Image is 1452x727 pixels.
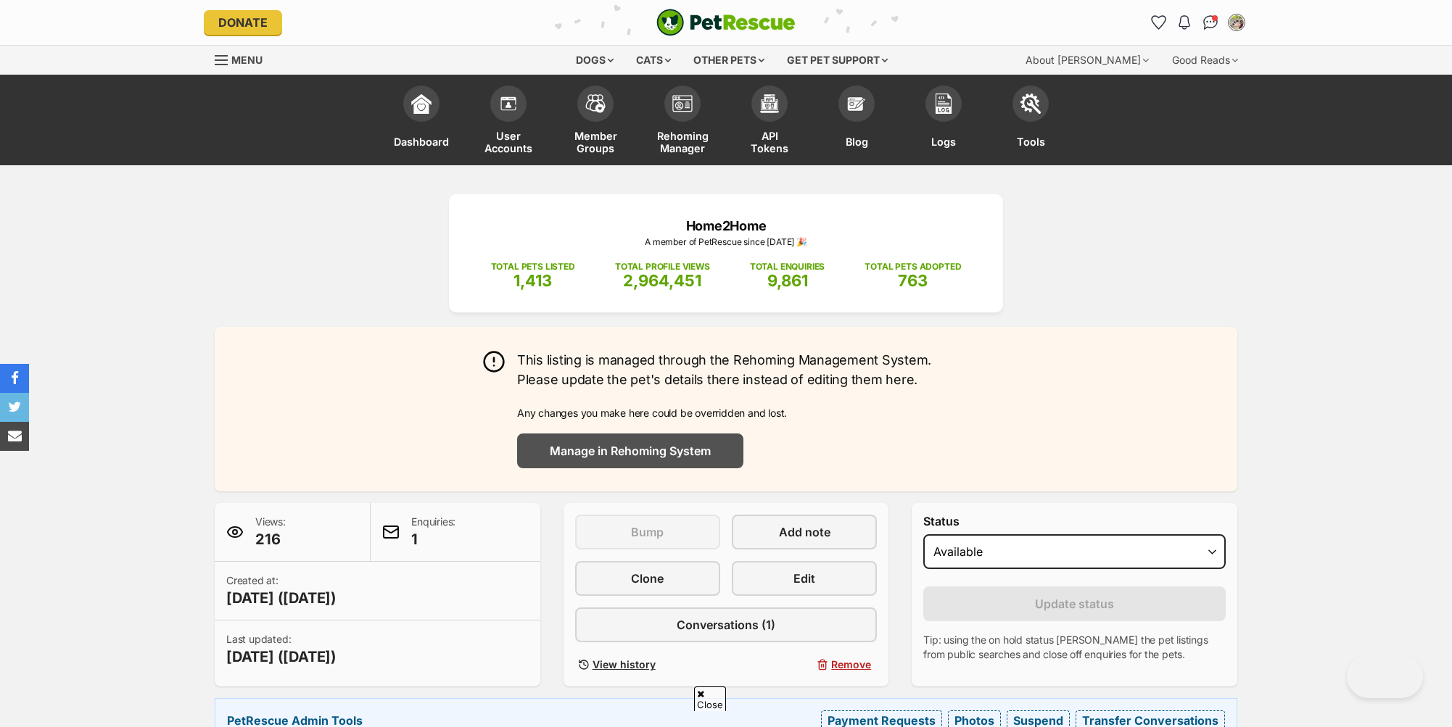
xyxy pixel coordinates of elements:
[226,588,337,608] span: [DATE] ([DATE])
[813,78,900,165] a: Blog
[226,573,337,608] p: Created at:
[394,129,449,154] span: Dashboard
[623,271,701,290] span: 2,964,451
[694,686,726,712] span: Close
[923,586,1226,621] button: Update status
[900,78,987,165] a: Logs
[215,46,273,72] a: Menu
[1203,15,1218,30] img: chat-41dd97257d64d25036548639549fe6c8038ab92f7586957e7f3b1b290dea8141.svg
[726,78,813,165] a: API Tokens
[226,647,337,667] span: [DATE] ([DATE])
[656,9,796,36] img: logo-cat-932fe2b9b8326f06289b0f2fb663e598f794de774fb13d1741a6617ecf9a85b4.svg
[575,654,720,675] a: View history
[1173,11,1196,34] button: Notifications
[767,271,808,290] span: 9,861
[227,714,363,727] strong: PetRescue Admin Tools
[726,719,727,720] iframe: Advertisement
[656,9,796,36] a: PetRescue
[552,78,639,165] a: Member Groups
[411,529,455,549] span: 1
[1015,46,1159,75] div: About [PERSON_NAME]
[1179,15,1190,30] img: notifications-46538b983faf8c2785f20acdc204bb7945ddae34d4c08c2a6579f10ce5e182be.svg
[513,271,552,290] span: 1,413
[1017,129,1045,154] span: Tools
[1229,15,1244,30] img: Bryony Copeland profile pic
[517,433,743,468] a: Manage in Rehoming System
[471,216,981,236] p: Home2Home
[779,523,830,541] span: Add note
[411,515,455,549] p: Enquiries:
[378,78,465,165] a: Dashboard
[593,657,656,672] span: View history
[566,46,624,75] div: Dogs
[672,95,693,112] img: group-profile-icon-3fa3cf56718a62981997c0bc7e787c4b2cf8bcc04b72c1350f741eb67cf2f40e.svg
[615,260,710,273] p: TOTAL PROFILE VIEWS
[744,129,795,154] span: API Tokens
[517,406,970,420] p: Any changes you make here could be overridden and lost.
[517,350,970,389] p: This listing is managed through the Rehoming Management System. Please update the pet's details t...
[677,616,775,633] span: Conversations (1)
[1147,11,1170,34] a: Favourites
[732,654,877,675] button: Remove
[465,78,552,165] a: User Accounts
[255,515,286,549] p: Views:
[550,442,711,460] span: Manage in Rehoming System
[865,260,961,273] p: TOTAL PETS ADOPTED
[626,46,681,75] div: Cats
[898,271,928,290] span: 763
[255,529,286,549] span: 216
[759,94,780,114] img: api-icon-849e3a9e6f871e3acf1f60245d25b4cd0aad652aa5f5372336901a6a67317bd8.svg
[1147,11,1248,34] ul: Account quick links
[631,523,664,541] span: Bump
[1347,655,1423,698] iframe: Help Scout Beacon - Open
[777,46,898,75] div: Get pet support
[923,515,1226,528] label: Status
[491,260,575,273] p: TOTAL PETS LISTED
[750,260,825,273] p: TOTAL ENQUIRIES
[732,561,877,596] a: Edit
[923,633,1226,662] p: Tip: using the on hold status [PERSON_NAME] the pet listings from public searches and close off e...
[1035,595,1114,612] span: Update status
[683,46,775,75] div: Other pets
[1020,94,1041,114] img: tools-icon-677f8b7d46040df57c17cb185196fc8e01b2b03676c49af7ba82c462532e62ee.svg
[575,607,878,642] a: Conversations (1)
[575,515,720,549] button: Bump
[657,129,709,154] span: Rehoming Manager
[639,78,726,165] a: Rehoming Manager
[933,94,954,114] img: logs-icon-5bf4c29380941ae54b88474b1138927238aebebbc450bc62c8517511492d5a22.svg
[793,570,815,587] span: Edit
[483,129,534,154] span: User Accounts
[846,129,868,154] span: Blog
[570,129,621,154] span: Member Groups
[1225,11,1248,34] button: My account
[931,129,956,154] span: Logs
[732,515,877,549] a: Add note
[498,94,519,114] img: members-icon-d6bcda0bfb97e5ba05b48644448dc2971f67d37433e5abca221da40c41542bd5.svg
[987,78,1074,165] a: Tools
[471,236,981,249] p: A member of PetRescue since [DATE] 🎉
[226,632,337,667] p: Last updated:
[585,94,606,113] img: team-members-icon-5396bd8760b3fe7c0b43da4ab00e1e3bb1a5d9ba89233759b79545d2d3fc5d0d.svg
[411,94,432,114] img: dashboard-icon-eb2f2d2d3e046f16d808141f083e7271f6b2e854fb5c12c21221c1fb7104beca.svg
[204,10,282,35] a: Donate
[846,94,867,114] img: blogs-icon-e71fceff818bbaa76155c998696f2ea9b8fc06abc828b24f45ee82a475c2fd99.svg
[1162,46,1248,75] div: Good Reads
[231,54,263,66] span: Menu
[1199,11,1222,34] a: Conversations
[575,561,720,596] a: Clone
[831,657,871,672] span: Remove
[631,570,664,587] span: Clone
